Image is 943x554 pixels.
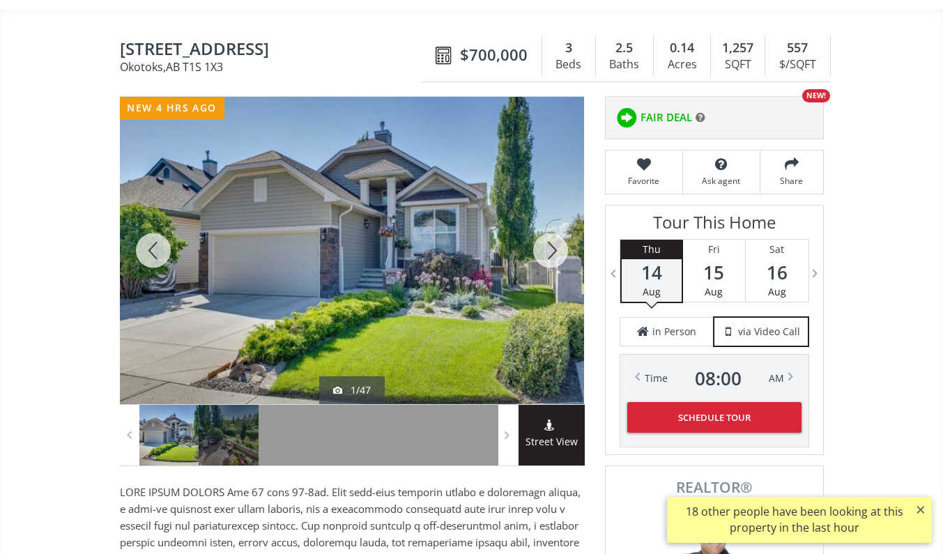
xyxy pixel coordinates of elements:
[683,263,745,282] span: 15
[767,175,816,187] span: Share
[718,54,758,75] div: SQFT
[802,89,830,102] div: NEW!
[120,97,584,404] div: 701 Cimarron Close Okotoks, AB T1S 1X3 - Photo 1 of 47
[643,285,661,298] span: Aug
[613,104,641,132] img: rating icon
[746,263,808,282] span: 16
[603,54,646,75] div: Baths
[690,175,753,187] span: Ask agent
[627,402,802,433] button: Schedule Tour
[641,110,692,125] span: FAIR DEAL
[661,54,703,75] div: Acres
[621,480,808,495] span: REALTOR®
[695,369,742,388] span: 08 : 00
[549,39,588,57] div: 3
[120,40,429,61] span: 701 Cimarron Close
[683,240,745,259] div: Fri
[746,240,808,259] div: Sat
[622,240,682,259] div: Thu
[910,497,932,522] button: ×
[519,434,585,450] span: Street View
[620,213,809,239] h3: Tour This Home
[460,44,528,66] span: $700,000
[549,54,588,75] div: Beds
[613,175,675,187] span: Favorite
[772,39,822,57] div: 557
[603,39,646,57] div: 2.5
[722,39,753,57] span: 1,257
[645,369,784,388] div: Time AM
[622,263,682,282] span: 14
[661,39,703,57] div: 0.14
[652,325,696,339] span: in Person
[120,97,224,120] div: new 4 hrs ago
[705,285,723,298] span: Aug
[738,325,800,339] span: via Video Call
[120,61,429,72] span: Okotoks , AB T1S 1X3
[768,285,786,298] span: Aug
[772,54,822,75] div: $/SQFT
[333,383,371,397] div: 1/47
[674,504,914,536] div: 18 other people have been looking at this property in the last hour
